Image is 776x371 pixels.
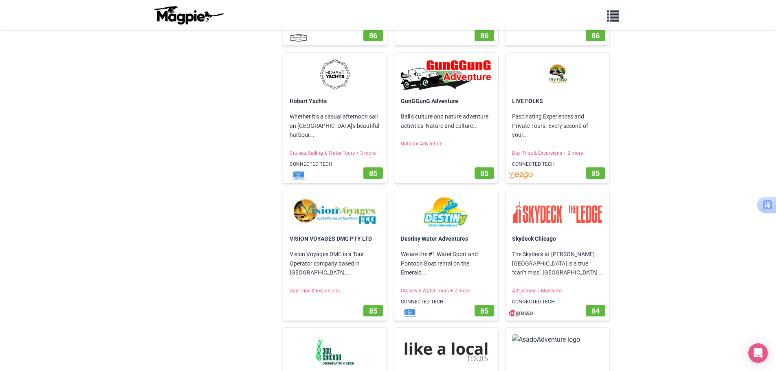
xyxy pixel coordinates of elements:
[401,98,458,104] a: GunGGunG Adventure
[506,284,609,298] p: Attractions / Museums
[506,295,609,309] p: CONNECTED TECH
[509,309,533,317] img: o3zzlcxzdzgx6wetzqnw.svg
[283,105,387,146] p: Whether it’s a casual afternoon sail on [GEOGRAPHIC_DATA]'s beautiful harbour...
[283,146,387,160] p: Cruises, Sailing & Water Tours + 3 more
[591,31,600,40] span: 86
[480,169,488,178] span: 85
[509,171,533,180] img: jnlrevnfoudwrkxojroq.svg
[512,197,603,228] img: Skydeck Chicago logo
[748,343,768,363] div: Open Intercom Messenger
[512,334,603,365] img: AsadoAdventure logo
[401,197,492,228] img: Destiny Water Adventures logo
[394,105,498,137] p: Bali’s culture and nature adventure activities Nature and culture...
[401,59,492,90] img: GunGGunG Adventure logo
[394,243,498,283] p: We are the #1 Water Sport and Pontoon Boat rental on the Emerald...
[506,146,609,160] p: Day Trips & Excursions + 2 more
[394,295,498,309] p: CONNECTED TECH
[506,243,609,283] p: The Skydeck at [PERSON_NAME][GEOGRAPHIC_DATA] is a true “can’t miss” [GEOGRAPHIC_DATA]...
[286,34,311,42] img: zidcs0n19oijptytabyd.svg
[512,98,543,104] a: LIVE FOLKS
[591,169,600,178] span: 85
[283,243,387,283] p: Vision Voyages DMC is a Tour Operator company based in [GEOGRAPHIC_DATA],...
[369,31,377,40] span: 86
[286,171,311,180] img: mf1jrhtrrkrdcsvakxwt.svg
[283,157,387,171] p: CONNECTED TECH
[512,59,603,90] img: LIVE FOLKS logo
[394,137,498,151] p: Outdoor Adventure
[394,284,498,298] p: Cruises & Water Tours + 2 more
[283,284,387,298] p: Day Trips & Excursions
[480,307,488,315] span: 85
[398,309,422,317] img: mf1jrhtrrkrdcsvakxwt.svg
[512,235,556,242] a: Skydeck Chicago
[290,235,372,242] a: VISION VOYAGES DMC PTY LTD
[152,5,225,25] img: logo-ab69f6fb50320c5b225c76a69d11143b.png
[591,307,600,315] span: 84
[480,31,488,40] span: 86
[506,105,609,146] p: Fascinating Experiences and Private Tours. Every second of your...
[290,197,380,228] img: VISION VOYAGES DMC PTY LTD logo
[369,169,377,178] span: 85
[290,59,380,90] img: Hobart Yachts logo
[401,235,468,242] a: Destiny Water Adventures
[506,157,609,171] p: CONNECTED TECH
[290,98,327,104] a: Hobart Yachts
[401,334,492,365] img: Like A Local Tours logo
[369,307,377,315] span: 85
[290,334,380,365] img: 360 CHICAGO logo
